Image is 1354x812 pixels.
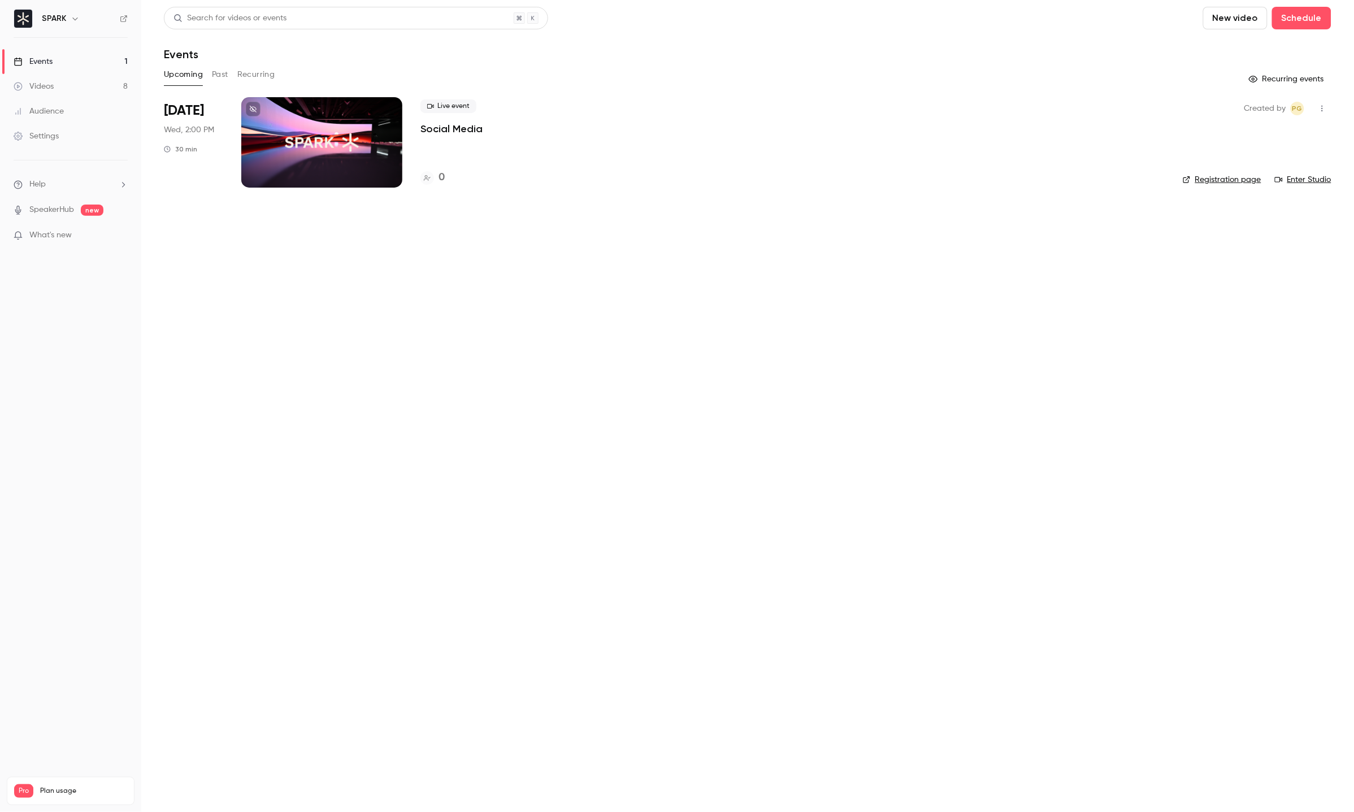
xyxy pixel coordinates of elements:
button: New video [1203,7,1268,29]
iframe: Noticeable Trigger [114,231,128,241]
span: Pro [14,784,33,798]
a: Enter Studio [1275,174,1331,185]
span: Created by [1244,102,1286,115]
span: Help [29,179,46,190]
div: Oct 22 Wed, 2:00 PM (Europe/Berlin) [164,97,223,188]
div: Videos [14,81,54,92]
button: Upcoming [164,66,203,84]
div: Search for videos or events [173,12,287,24]
a: 0 [420,170,445,185]
button: Past [212,66,228,84]
span: new [81,205,103,216]
div: Settings [14,131,59,142]
button: Recurring [237,66,275,84]
img: SPARK [14,10,32,28]
div: Audience [14,106,64,117]
button: Schedule [1272,7,1331,29]
span: Plan usage [40,787,127,796]
span: PG [1292,102,1303,115]
span: Live event [420,99,476,113]
div: Events [14,56,53,67]
a: Social Media [420,122,483,136]
li: help-dropdown-opener [14,179,128,190]
a: SpeakerHub [29,204,74,216]
a: Registration page [1183,174,1261,185]
span: Wed, 2:00 PM [164,124,214,136]
button: Recurring events [1244,70,1331,88]
h4: 0 [439,170,445,185]
span: [DATE] [164,102,204,120]
span: What's new [29,229,72,241]
span: Piero Gallo [1291,102,1304,115]
h6: SPARK [42,13,66,24]
div: 30 min [164,145,197,154]
h1: Events [164,47,198,61]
